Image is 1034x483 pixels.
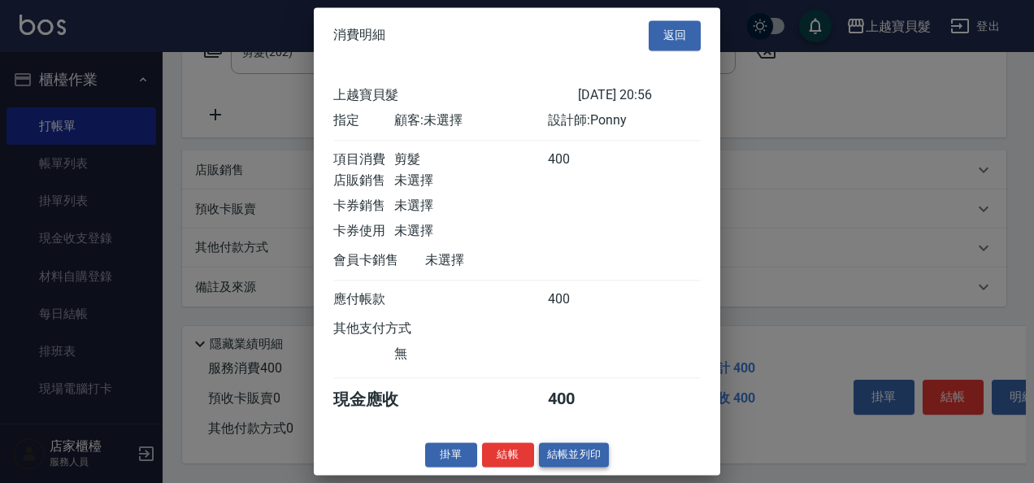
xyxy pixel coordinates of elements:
div: 400 [548,291,609,308]
button: 返回 [649,20,701,50]
div: 會員卡銷售 [333,252,425,269]
div: 無 [394,346,547,363]
button: 結帳並列印 [539,442,610,468]
div: 未選擇 [425,252,578,269]
div: 現金應收 [333,389,425,411]
div: [DATE] 20:56 [578,87,701,104]
div: 應付帳款 [333,291,394,308]
div: 項目消費 [333,151,394,168]
div: 400 [548,151,609,168]
div: 指定 [333,112,394,129]
div: 店販銷售 [333,172,394,189]
div: 卡券銷售 [333,198,394,215]
div: 卡券使用 [333,223,394,240]
div: 設計師: Ponny [548,112,701,129]
div: 顧客: 未選擇 [394,112,547,129]
div: 剪髮 [394,151,547,168]
div: 其他支付方式 [333,320,456,337]
button: 掛單 [425,442,477,468]
div: 未選擇 [394,223,547,240]
div: 未選擇 [394,172,547,189]
div: 未選擇 [394,198,547,215]
span: 消費明細 [333,28,385,44]
div: 400 [548,389,609,411]
button: 結帳 [482,442,534,468]
div: 上越寶貝髮 [333,87,578,104]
